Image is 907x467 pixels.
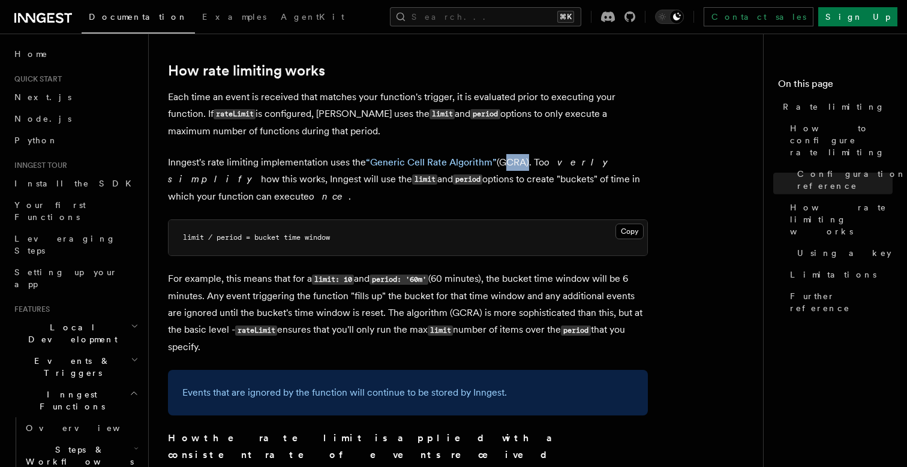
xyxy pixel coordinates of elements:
button: Search...⌘K [390,7,581,26]
a: Using a key [792,242,893,264]
h4: On this page [778,77,893,96]
a: AgentKit [274,4,352,32]
span: Events & Triggers [10,355,131,379]
em: overly simplify [168,156,617,185]
span: Further reference [790,290,893,314]
a: Overview [21,417,141,439]
span: Inngest tour [10,161,67,170]
a: Your first Functions [10,194,141,228]
a: Examples [195,4,274,32]
button: Events & Triggers [10,350,141,384]
button: Copy [615,224,644,239]
a: Node.js [10,108,141,129]
code: rateLimit [214,109,256,119]
span: Using a key [797,247,891,259]
span: Python [14,135,58,145]
p: Events that are ignored by the function will continue to be stored by Inngest. [182,384,633,401]
a: Rate limiting [778,96,893,117]
code: period [561,326,590,336]
span: AgentKit [281,12,344,22]
p: Inngest's rate limiting implementation uses the (GCRA). To how this works, Inngest will use the a... [168,154,648,205]
code: limit [428,326,453,336]
span: Inngest Functions [10,388,130,412]
p: For example, this means that for a and (60 minutes), the bucket time window will be 6 minutes. An... [168,270,648,355]
a: Sign Up [818,7,897,26]
span: Documentation [89,12,188,22]
a: Limitations [785,264,893,285]
code: limit / period = bucket time window [183,233,330,242]
span: Setting up your app [14,267,118,289]
a: Further reference [785,285,893,319]
code: limit [430,109,455,119]
span: Home [14,48,48,60]
code: limit [412,174,437,185]
a: Python [10,129,141,151]
span: Configuration reference [797,168,906,192]
code: limit: 10 [312,275,354,285]
button: Toggle dark mode [655,10,684,24]
em: once [309,191,349,202]
a: Leveraging Steps [10,228,141,261]
button: Local Development [10,317,141,350]
span: Features [10,305,50,314]
code: period [470,109,500,119]
span: Your first Functions [14,200,86,222]
kbd: ⌘K [557,11,574,23]
a: Next.js [10,86,141,108]
span: Node.js [14,114,71,123]
a: Documentation [82,4,195,34]
code: rateLimit [235,326,277,336]
p: Each time an event is received that matches your function's trigger, it is evaluated prior to exe... [168,89,648,140]
span: Quick start [10,74,62,84]
code: period: '60m' [370,275,428,285]
span: Examples [202,12,266,22]
span: Next.js [14,92,71,102]
span: Leveraging Steps [14,234,116,255]
a: How to configure rate limiting [785,117,893,163]
span: How rate limiting works [790,201,893,237]
a: How rate limiting works [168,62,325,79]
span: Local Development [10,321,131,345]
button: Inngest Functions [10,384,141,417]
a: Contact sales [704,7,813,26]
strong: How the rate limit is applied with a consistent rate of events received [168,432,566,460]
span: Limitations [790,269,876,281]
a: “Generic Cell Rate Algorithm” [366,156,497,168]
a: Home [10,43,141,65]
span: Install the SDK [14,179,139,188]
span: Rate limiting [783,101,885,113]
span: Overview [26,423,149,433]
a: Setting up your app [10,261,141,295]
span: How to configure rate limiting [790,122,893,158]
a: Configuration reference [792,163,893,197]
code: period [453,174,482,185]
a: How rate limiting works [785,197,893,242]
a: Install the SDK [10,173,141,194]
